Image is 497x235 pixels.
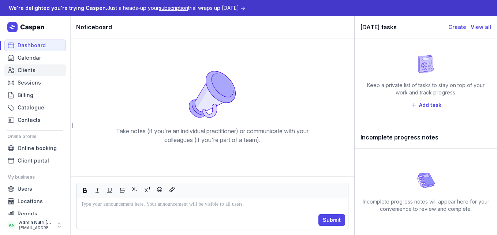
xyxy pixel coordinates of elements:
[18,91,33,100] span: Billing
[18,184,32,193] span: Users
[18,116,41,124] span: Contacts
[448,23,466,31] a: Create
[18,103,44,112] span: Catalogue
[19,220,53,225] div: Admin Nutri [PERSON_NAME] Dietitians
[360,198,491,213] div: Incomplete progress notes will appear here for your convenience to review and complete.
[355,126,497,149] div: Incomplete progress notes
[419,101,441,109] span: Add task
[471,23,491,31] a: View all
[70,16,354,38] div: Noticeboard
[9,5,107,11] span: We're delighted you're trying Caspen.
[18,209,37,218] span: Reports
[18,78,41,87] span: Sessions
[9,4,245,12] div: Just a heads-up your trial wraps up [DATE] →
[107,127,318,144] div: Take notes (if you're an individual practitioner) or communicate with your colleagues (if you're ...
[9,221,15,230] span: AN
[7,171,63,183] div: My business
[18,156,49,165] span: Client portal
[360,82,491,96] div: Keep a private list of tasks to stay on top of your work and track progress.
[159,5,188,11] span: subscription
[18,144,57,153] span: Online booking
[360,22,448,32] div: [DATE] tasks
[323,216,341,224] span: Submit
[7,131,63,142] div: Online profile
[18,41,46,50] span: Dashboard
[18,53,41,62] span: Calendar
[18,66,35,75] span: Clients
[19,225,53,231] div: [EMAIL_ADDRESS][DOMAIN_NAME]
[318,214,345,226] button: Submit
[18,197,43,206] span: Locations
